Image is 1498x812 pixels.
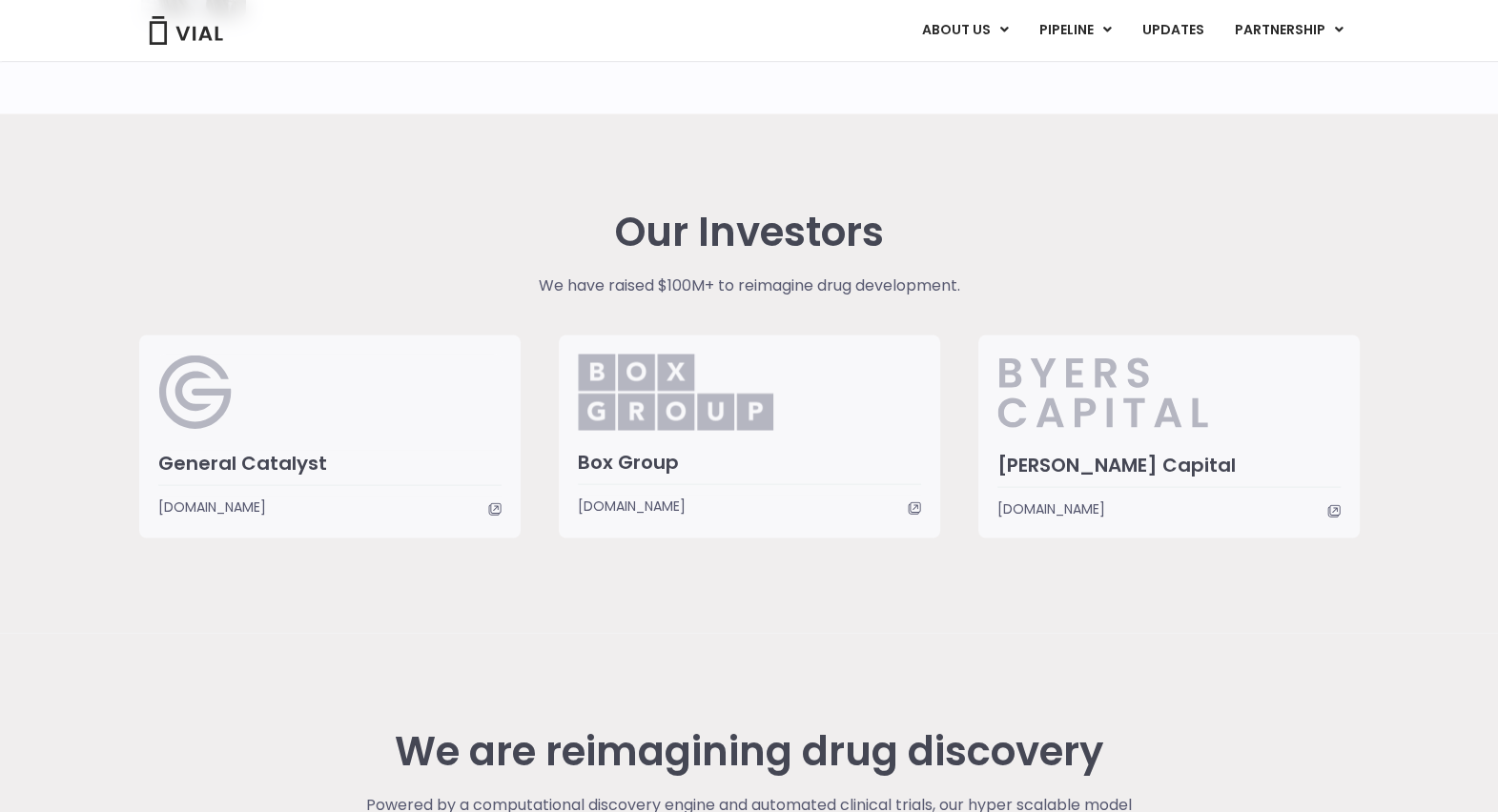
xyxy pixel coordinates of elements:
h3: Box Group [578,449,921,474]
span: [DOMAIN_NAME] [997,497,1105,518]
a: [DOMAIN_NAME] [158,496,502,517]
h2: Our Investors [615,209,884,254]
h3: General Catalyst [158,450,502,475]
a: [DOMAIN_NAME] [997,497,1341,518]
a: ABOUT USMenu Toggle [906,14,1022,47]
a: PARTNERSHIPMenu Toggle [1219,14,1358,47]
img: Byers_Capital.svg [997,354,1284,430]
h3: [PERSON_NAME] Capital [997,452,1341,477]
span: [DOMAIN_NAME] [578,495,686,516]
img: Box_Group.png [578,354,773,430]
h2: We are reimagining drug discovery [363,728,1135,774]
p: We have raised $100M+ to reimagine drug development. [418,274,1080,296]
img: General Catalyst Logo [158,354,234,430]
a: UPDATES [1126,14,1218,47]
a: PIPELINEMenu Toggle [1023,14,1125,47]
span: [DOMAIN_NAME] [158,496,266,517]
a: [DOMAIN_NAME] [578,495,921,516]
img: Vial Logo [148,16,224,45]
